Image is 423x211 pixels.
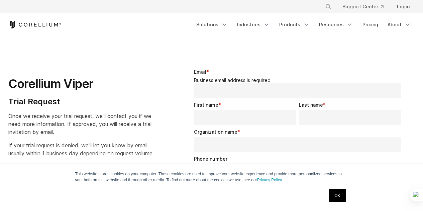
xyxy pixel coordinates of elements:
a: OK [329,189,346,202]
a: Corellium Home [8,21,62,29]
p: This website stores cookies on your computer. These cookies are used to improve your website expe... [75,171,348,183]
span: If your trial request is denied, we'll let you know by email usually within 1 business day depend... [8,142,154,157]
a: Products [275,19,314,31]
a: Solutions [192,19,232,31]
h4: Trial Request [8,97,154,107]
a: Resources [315,19,357,31]
span: Organization name [194,129,237,135]
button: Search [322,1,334,13]
a: Industries [233,19,274,31]
span: First name [194,102,218,108]
a: About [384,19,415,31]
legend: Business email address is required [194,77,404,83]
span: Last name [299,102,323,108]
span: Once we receive your trial request, we'll contact you if we need more information. If approved, y... [8,113,151,135]
div: Navigation Menu [192,19,415,31]
span: Phone number [194,156,227,162]
span: Email [194,69,206,75]
a: Privacy Policy. [257,178,283,182]
a: Pricing [358,19,382,31]
a: Login [392,1,415,13]
h1: Corellium Viper [8,76,154,91]
div: Navigation Menu [317,1,415,13]
a: Support Center [337,1,389,13]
